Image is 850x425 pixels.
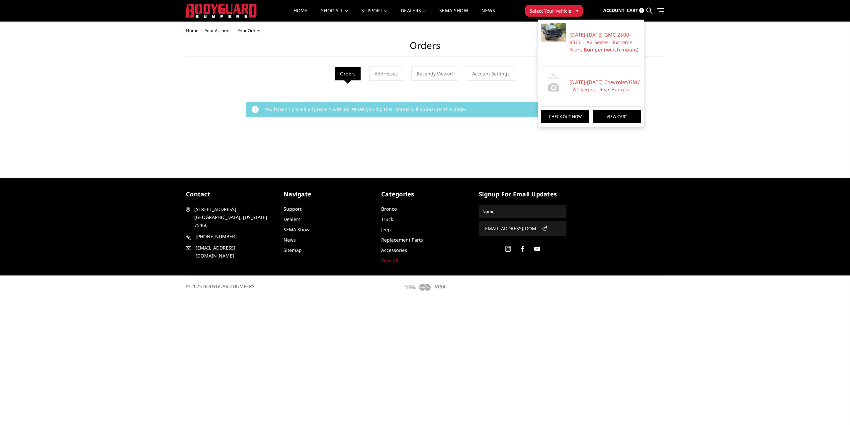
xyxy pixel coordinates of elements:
[265,106,466,112] span: You haven't placed any orders with us. When you do, their status will appear on this page.
[541,23,566,42] img: 2024-2025 GMC 2500-3500 - A2 Series - Extreme Front Bumper (winch mount)
[639,8,644,13] span: 4
[284,190,371,199] h5: Navigate
[593,110,640,123] a: View Cart
[401,8,426,21] a: Dealers
[627,2,644,20] a: Cart 4
[369,66,403,81] a: Addresses
[194,205,271,229] span: [STREET_ADDRESS] [GEOGRAPHIC_DATA], [US_STATE] 75460
[361,8,387,21] a: Support
[481,8,495,21] a: News
[411,66,458,81] a: Recently Viewed
[238,28,261,34] span: Your Orders
[186,40,664,56] h1: Orders
[381,237,423,243] a: Replacement Parts
[186,4,257,18] img: BODYGUARD BUMPERS
[186,283,255,289] span: © 2025 BODYGUARD BUMPERS
[284,206,301,212] a: Support
[530,7,571,14] span: Select Your Vehicle
[196,244,273,260] span: [EMAIL_ADDRESS][DOMAIN_NAME]
[284,237,296,243] a: News
[576,7,578,14] span: ▾
[381,257,398,264] a: View All
[569,55,588,62] span: $3,460.00
[569,71,595,77] span: BODYGUARD
[381,226,391,233] a: Jeep
[479,190,566,199] h5: signup for email updates
[541,110,589,123] a: Check out now
[381,216,393,222] a: Truck
[525,5,583,17] button: Select Your Vehicle
[186,28,198,34] a: Home
[284,226,309,233] a: SEMA Show
[569,24,595,30] span: BODYGUARD
[321,8,348,21] a: shop all
[381,190,469,199] h5: Categories
[481,223,539,234] input: Email
[480,206,565,217] input: Name
[627,7,638,13] span: Cart
[381,247,407,253] a: Accessories
[196,233,273,241] span: [PHONE_NUMBER]
[569,31,641,53] a: [DATE]-[DATE] GMC 2500-3500 - A2 Series - Extreme Front Bumper (winch mount)
[467,66,515,81] a: Account Settings
[186,233,274,241] a: [PHONE_NUMBER]
[603,2,625,20] a: Account
[294,8,308,21] a: Home
[284,247,302,253] a: Sitemap
[284,216,300,222] a: Dealers
[335,67,361,80] li: Orders
[186,190,274,199] h5: contact
[603,7,625,13] span: Account
[569,78,641,93] a: [DATE]-[DATE] Chevrolet/GMC - A2 Series - Rear Bumper
[205,28,231,34] a: Your Account
[381,206,397,212] a: Bronco
[186,244,274,260] a: [EMAIL_ADDRESS][DOMAIN_NAME]
[439,8,468,21] a: SEMA Show
[569,95,588,102] span: $1,770.00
